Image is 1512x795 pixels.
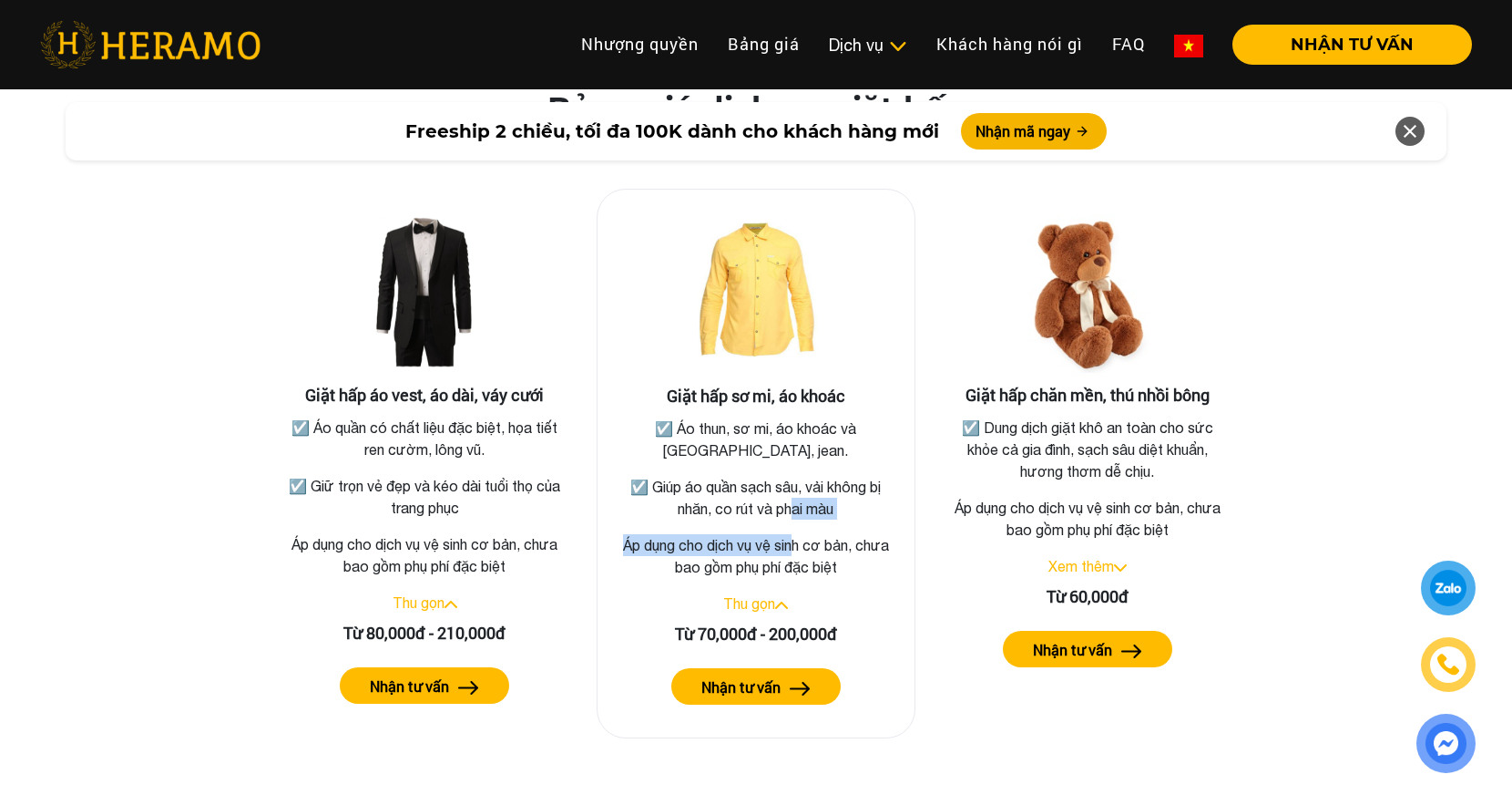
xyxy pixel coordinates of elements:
button: Nhận mã ngay [961,113,1107,150]
a: Thu gọn [723,595,775,612]
div: Từ 80,000đ - 210,000đ [280,621,569,645]
img: arrow_up.svg [444,601,457,608]
div: Từ 70,000đ - 200,000đ [612,622,900,646]
a: Xem thêm [1048,558,1114,574]
div: Từ 60,000đ [943,584,1232,609]
img: heramo-logo.png [40,21,261,68]
h3: Giặt hấp chăn mền, thú nhồi bông [943,386,1232,406]
img: vn-flag.png [1174,35,1203,57]
button: NHẬN TƯ VẤN [1232,25,1472,65]
a: Bảng giá [713,25,814,64]
p: ☑️ Áo thun, sơ mi, áo khoác và [GEOGRAPHIC_DATA], jean. [616,418,896,461]
img: Giặt hấp sơ mi, áo khoác [665,204,847,387]
label: Nhận tư vấn [370,676,449,697]
h3: Giặt hấp áo vest, áo dài, váy cưới [280,386,569,406]
img: Giặt hấp chăn mền, thú nhồi bông [996,203,1179,386]
button: Nhận tư vấn [1003,631,1172,667]
h3: Giặt hấp sơ mi, áo khoác [612,387,900,407]
a: Thu gọn [393,594,444,611]
a: phone-icon [1424,640,1473,689]
button: Nhận tư vấn [340,667,509,704]
a: Nhận tư vấn arrow [943,631,1232,667]
img: arrow [790,682,811,696]
label: Nhận tư vấn [1033,639,1112,661]
img: Giặt hấp áo vest, áo dài, váy cưới [333,203,516,386]
button: Nhận tư vấn [671,668,841,705]
a: NHẬN TƯ VẤN [1218,36,1472,53]
p: ☑️ Dung dịch giặt khô an toàn cho sức khỏe cả gia đình, sạch sâu diệt khuẩn, hương thơm dễ chịu. [946,417,1229,482]
a: Khách hàng nói gì [922,25,1098,64]
span: Freeship 2 chiều, tối đa 100K dành cho khách hàng mới [405,118,939,145]
img: arrow_down.svg [1114,564,1127,572]
p: ☑️ Áo quần có chất liệu đặc biệt, họa tiết ren cườm, lông vũ. [283,417,566,460]
p: Áp dụng cho dịch vụ vệ sinh cơ bản, chưa bao gồm phụ phí đặc biệt [280,533,569,577]
h2: Bảng giá dịch vụ giặt hấp [547,90,965,128]
a: Nhận tư vấn arrow [612,668,900,705]
img: arrow [458,681,479,695]
img: arrow [1121,645,1142,658]
img: arrow_up.svg [775,602,788,609]
p: Áp dụng cho dịch vụ vệ sinh cơ bản, chưa bao gồm phụ phí đặc biệt [612,534,900,578]
p: ☑️ Giúp áo quần sạch sâu, vải không bị nhăn, co rút và phai màu [616,476,896,520]
img: subToggleIcon [888,37,907,56]
img: phone-icon [1435,652,1461,677]
label: Nhận tư vấn [701,676,781,698]
div: Dịch vụ [829,33,907,57]
a: Nhận tư vấn arrow [280,667,569,704]
p: ☑️ Giữ trọn vẻ đẹp và kéo dài tuổi thọ của trang phục [283,475,566,519]
a: Nhượng quyền [567,25,713,64]
a: FAQ [1098,25,1160,64]
p: Áp dụng cho dịch vụ vệ sinh cơ bản, chưa bao gồm phụ phí đặc biệt [943,497,1232,541]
